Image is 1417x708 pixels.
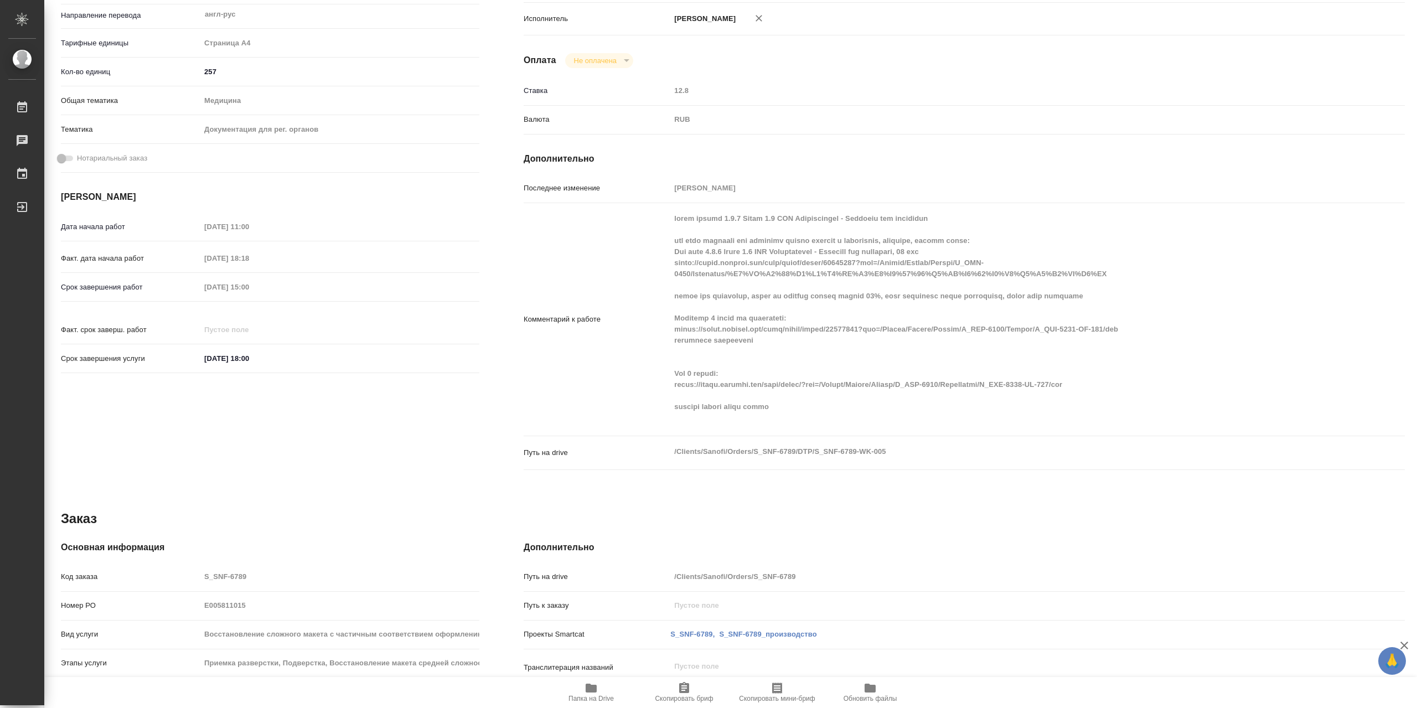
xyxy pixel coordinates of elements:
[524,114,670,125] p: Валюта
[61,221,200,232] p: Дата начала работ
[670,82,1331,99] input: Пустое поле
[524,54,556,67] h4: Оплата
[61,124,200,135] p: Тематика
[61,253,200,264] p: Факт. дата начала работ
[61,10,200,21] p: Направление перевода
[61,38,200,49] p: Тарифные единицы
[670,13,736,24] p: [PERSON_NAME]
[524,571,670,582] p: Путь на drive
[719,630,816,638] a: S_SNF-6789_производство
[524,13,670,24] p: Исполнитель
[200,655,479,671] input: Пустое поле
[61,629,200,640] p: Вид услуги
[670,630,715,638] a: S_SNF-6789,
[747,6,771,30] button: Удалить исполнителя
[524,183,670,194] p: Последнее изменение
[61,95,200,106] p: Общая тематика
[844,695,897,702] span: Обновить файлы
[200,597,479,613] input: Пустое поле
[655,695,713,702] span: Скопировать бриф
[200,250,297,266] input: Пустое поле
[61,353,200,364] p: Срок завершения услуги
[670,180,1331,196] input: Пустое поле
[524,541,1405,554] h4: Дополнительно
[670,209,1331,427] textarea: lorem ipsumd 1.9.7 Sitam 1.9 CON Adipiscingel - Seddoeiu tem incididun utl etdo magnaali eni admi...
[568,695,614,702] span: Папка на Drive
[731,677,824,708] button: Скопировать мини-бриф
[200,34,479,53] div: Страница А4
[61,66,200,77] p: Кол-во единиц
[200,219,297,235] input: Пустое поле
[638,677,731,708] button: Скопировать бриф
[61,190,479,204] h4: [PERSON_NAME]
[739,695,815,702] span: Скопировать мини-бриф
[524,314,670,325] p: Комментарий к работе
[670,597,1331,613] input: Пустое поле
[61,282,200,293] p: Срок завершения работ
[61,510,97,528] h2: Заказ
[524,85,670,96] p: Ставка
[61,324,200,335] p: Факт. срок заверш. работ
[524,152,1405,166] h4: Дополнительно
[670,442,1331,461] textarea: /Clients/Sanofi/Orders/S_SNF-6789/DTP/S_SNF-6789-WK-005
[61,600,200,611] p: Номер РО
[524,662,670,673] p: Транслитерация названий
[61,541,479,554] h4: Основная информация
[670,110,1331,129] div: RUB
[824,677,917,708] button: Обновить файлы
[200,322,297,338] input: Пустое поле
[200,350,297,366] input: ✎ Введи что-нибудь
[77,153,147,164] span: Нотариальный заказ
[524,629,670,640] p: Проекты Smartcat
[200,64,479,80] input: ✎ Введи что-нибудь
[200,569,479,585] input: Пустое поле
[1378,647,1406,675] button: 🙏
[200,279,297,295] input: Пустое поле
[524,600,670,611] p: Путь к заказу
[565,53,633,68] div: Не оплачена
[670,569,1331,585] input: Пустое поле
[200,91,479,110] div: Медицина
[200,626,479,642] input: Пустое поле
[200,120,479,139] div: Документация для рег. органов
[571,56,620,65] button: Не оплачена
[524,447,670,458] p: Путь на drive
[545,677,638,708] button: Папка на Drive
[61,658,200,669] p: Этапы услуги
[61,571,200,582] p: Код заказа
[1383,649,1402,673] span: 🙏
